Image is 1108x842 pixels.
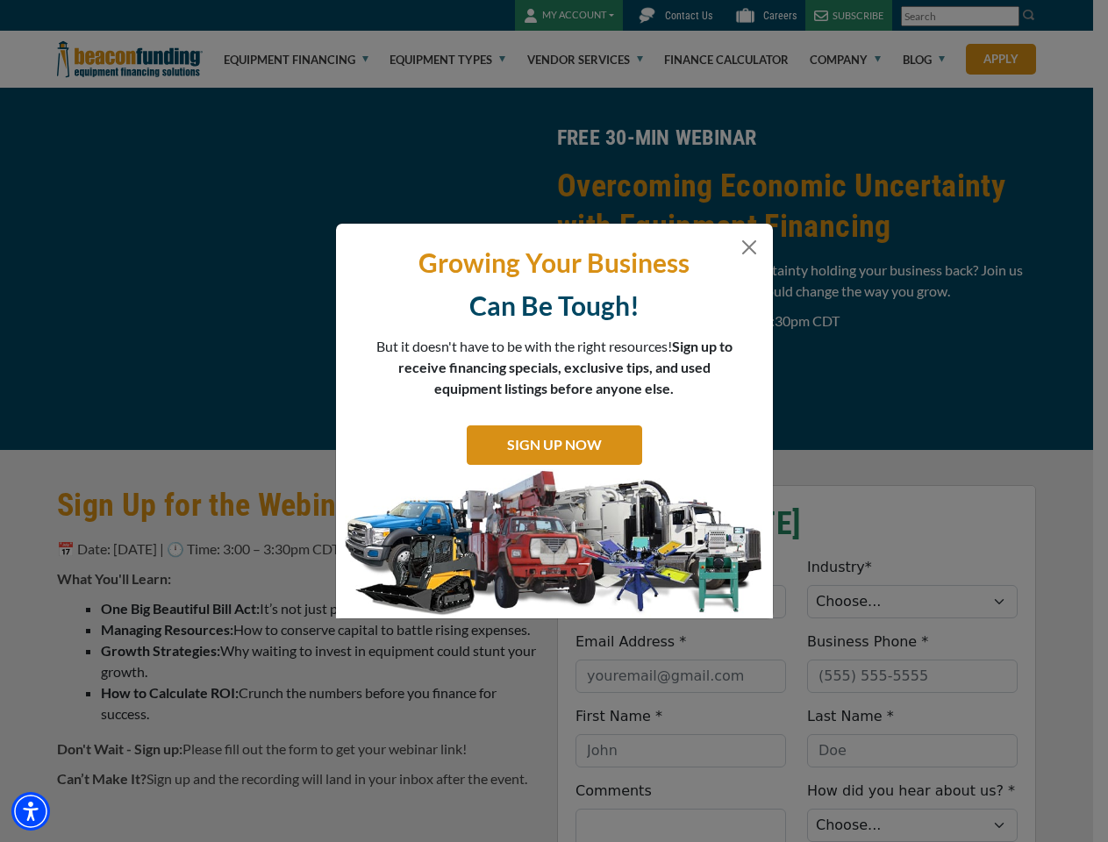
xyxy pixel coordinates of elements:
[11,792,50,831] div: Accessibility Menu
[349,246,760,280] p: Growing Your Business
[739,237,760,258] button: Close
[349,289,760,323] p: Can Be Tough!
[336,469,773,618] img: subscribe-modal.jpg
[467,425,642,465] a: SIGN UP NOW
[375,336,733,399] p: But it doesn't have to be with the right resources!
[398,338,733,396] span: Sign up to receive financing specials, exclusive tips, and used equipment listings before anyone ...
